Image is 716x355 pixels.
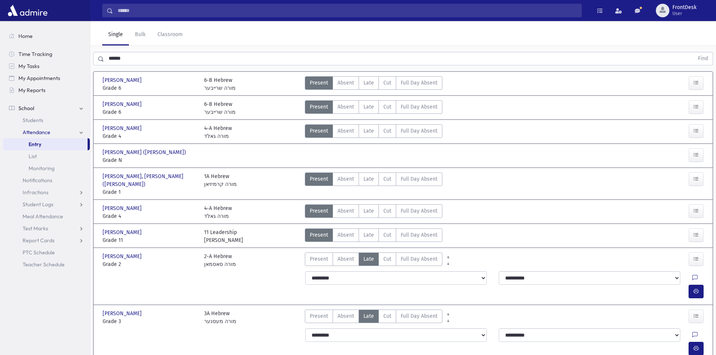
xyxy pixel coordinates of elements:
[310,175,328,183] span: Present
[401,312,437,320] span: Full Day Absent
[18,105,34,112] span: School
[305,310,442,325] div: AttTypes
[383,175,391,183] span: Cut
[310,103,328,111] span: Present
[383,103,391,111] span: Cut
[363,175,374,183] span: Late
[103,132,197,140] span: Grade 4
[204,100,236,116] div: 6-B Hebrew מורה שרייבער
[401,175,437,183] span: Full Day Absent
[401,207,437,215] span: Full Day Absent
[103,148,188,156] span: [PERSON_NAME] ([PERSON_NAME])
[103,212,197,220] span: Grade 4
[129,24,151,45] a: Bulk
[23,249,55,256] span: PTC Schedule
[204,124,232,140] div: 4-A Hebrew מורה גאלד
[338,255,354,263] span: Absent
[3,30,90,42] a: Home
[23,129,50,136] span: Attendance
[102,24,129,45] a: Single
[383,207,391,215] span: Cut
[310,207,328,215] span: Present
[204,228,243,244] div: 11 Leadership [PERSON_NAME]
[310,255,328,263] span: Present
[29,141,41,148] span: Entry
[305,252,442,268] div: AttTypes
[305,172,442,196] div: AttTypes
[672,11,696,17] span: User
[305,228,442,244] div: AttTypes
[3,72,90,84] a: My Appointments
[672,5,696,11] span: FrontDesk
[18,87,45,94] span: My Reports
[103,76,143,84] span: [PERSON_NAME]
[23,117,43,124] span: Students
[305,100,442,116] div: AttTypes
[204,76,236,92] div: 6-B Hebrew מורה שרייבער
[103,156,197,164] span: Grade N
[401,255,437,263] span: Full Day Absent
[401,231,437,239] span: Full Day Absent
[103,252,143,260] span: [PERSON_NAME]
[338,127,354,135] span: Absent
[401,103,437,111] span: Full Day Absent
[23,225,48,232] span: Test Marks
[363,231,374,239] span: Late
[3,150,90,162] a: List
[113,4,581,17] input: Search
[23,201,53,208] span: Student Logs
[693,52,713,65] button: Find
[18,51,52,57] span: Time Tracking
[363,207,374,215] span: Late
[3,210,90,222] a: Meal Attendance
[3,174,90,186] a: Notifications
[3,246,90,258] a: PTC Schedule
[18,33,33,39] span: Home
[204,310,236,325] div: 3A Hebrew מורה מעסנער
[103,100,143,108] span: [PERSON_NAME]
[103,204,143,212] span: [PERSON_NAME]
[151,24,189,45] a: Classroom
[3,162,90,174] a: Monitoring
[383,79,391,87] span: Cut
[18,63,39,69] span: My Tasks
[401,79,437,87] span: Full Day Absent
[338,207,354,215] span: Absent
[383,127,391,135] span: Cut
[29,165,54,172] span: Monitoring
[310,79,328,87] span: Present
[363,312,374,320] span: Late
[338,312,354,320] span: Absent
[383,312,391,320] span: Cut
[23,177,52,184] span: Notifications
[305,76,442,92] div: AttTypes
[23,237,54,244] span: Report Cards
[3,48,90,60] a: Time Tracking
[310,312,328,320] span: Present
[3,84,90,96] a: My Reports
[3,186,90,198] a: Infractions
[383,231,391,239] span: Cut
[338,231,354,239] span: Absent
[29,153,37,160] span: List
[103,317,197,325] span: Grade 3
[204,204,232,220] div: 4-A Hebrew מורה גאלד
[3,234,90,246] a: Report Cards
[3,222,90,234] a: Test Marks
[363,79,374,87] span: Late
[3,114,90,126] a: Students
[103,108,197,116] span: Grade 6
[103,84,197,92] span: Grade 6
[401,127,437,135] span: Full Day Absent
[3,102,90,114] a: School
[103,188,197,196] span: Grade 1
[204,252,236,268] div: 2-A Hebrew מורה סאסמאן
[383,255,391,263] span: Cut
[338,175,354,183] span: Absent
[305,204,442,220] div: AttTypes
[23,261,65,268] span: Teacher Schedule
[103,310,143,317] span: [PERSON_NAME]
[103,228,143,236] span: [PERSON_NAME]
[363,255,374,263] span: Late
[103,124,143,132] span: [PERSON_NAME]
